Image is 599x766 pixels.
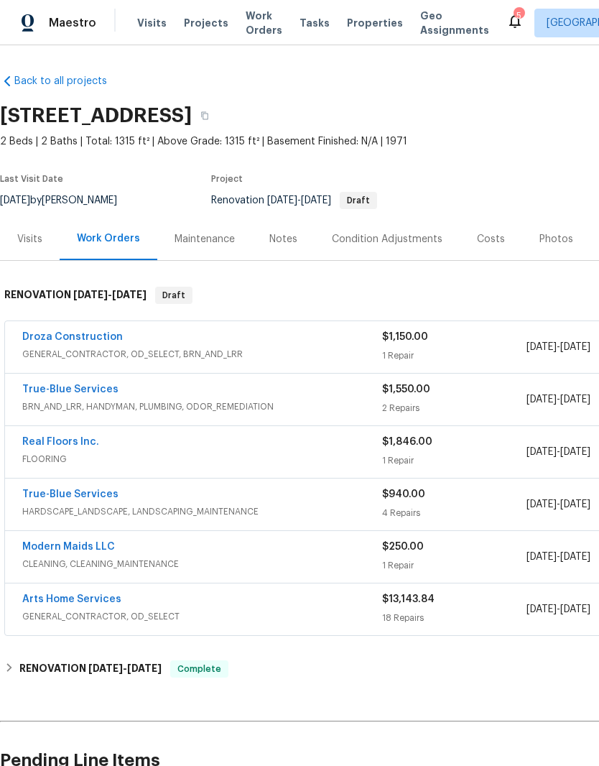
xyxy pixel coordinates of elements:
[526,394,557,405] span: [DATE]
[526,392,590,407] span: -
[560,604,590,614] span: [DATE]
[539,232,573,246] div: Photos
[477,232,505,246] div: Costs
[157,288,191,303] span: Draft
[22,542,115,552] a: Modern Maids LLC
[382,506,526,520] div: 4 Repairs
[382,489,425,499] span: $940.00
[127,663,162,673] span: [DATE]
[22,347,382,361] span: GENERAL_CONTRACTOR, OD_SELECT, BRN_AND_LRR
[526,602,590,617] span: -
[526,340,590,354] span: -
[560,552,590,562] span: [DATE]
[73,290,147,300] span: -
[22,557,382,571] span: CLEANING, CLEANING_MAINTENANCE
[526,499,557,509] span: [DATE]
[332,232,442,246] div: Condition Adjustments
[526,604,557,614] span: [DATE]
[382,401,526,415] div: 2 Repairs
[526,552,557,562] span: [DATE]
[267,195,297,206] span: [DATE]
[347,16,403,30] span: Properties
[382,558,526,573] div: 1 Repair
[301,195,331,206] span: [DATE]
[269,232,297,246] div: Notes
[22,332,123,342] a: Droza Construction
[4,287,147,304] h6: RENOVATION
[382,611,526,625] div: 18 Repairs
[560,394,590,405] span: [DATE]
[420,9,489,37] span: Geo Assignments
[246,9,282,37] span: Work Orders
[49,16,96,30] span: Maestro
[382,384,430,394] span: $1,550.00
[526,445,590,459] span: -
[172,662,227,676] span: Complete
[382,437,432,447] span: $1,846.00
[22,609,382,624] span: GENERAL_CONTRACTOR, OD_SELECT
[560,447,590,457] span: [DATE]
[341,196,376,205] span: Draft
[382,594,435,604] span: $13,143.84
[382,332,428,342] span: $1,150.00
[382,349,526,363] div: 1 Repair
[184,16,228,30] span: Projects
[22,437,99,447] a: Real Floors Inc.
[526,447,557,457] span: [DATE]
[17,232,42,246] div: Visits
[77,231,140,246] div: Work Orders
[22,504,382,519] span: HARDSCAPE_LANDSCAPE, LANDSCAPING_MAINTENANCE
[526,497,590,512] span: -
[137,16,167,30] span: Visits
[560,342,590,352] span: [DATE]
[88,663,123,673] span: [DATE]
[22,489,119,499] a: True-Blue Services
[22,594,121,604] a: Arts Home Services
[382,453,526,468] div: 1 Repair
[211,175,243,183] span: Project
[560,499,590,509] span: [DATE]
[22,400,382,414] span: BRN_AND_LRR, HANDYMAN, PLUMBING, ODOR_REMEDIATION
[73,290,108,300] span: [DATE]
[88,663,162,673] span: -
[22,384,119,394] a: True-Blue Services
[526,550,590,564] span: -
[526,342,557,352] span: [DATE]
[19,660,162,678] h6: RENOVATION
[22,452,382,466] span: FLOORING
[192,103,218,129] button: Copy Address
[267,195,331,206] span: -
[175,232,235,246] div: Maintenance
[514,9,524,23] div: 5
[299,18,330,28] span: Tasks
[382,542,424,552] span: $250.00
[211,195,377,206] span: Renovation
[112,290,147,300] span: [DATE]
